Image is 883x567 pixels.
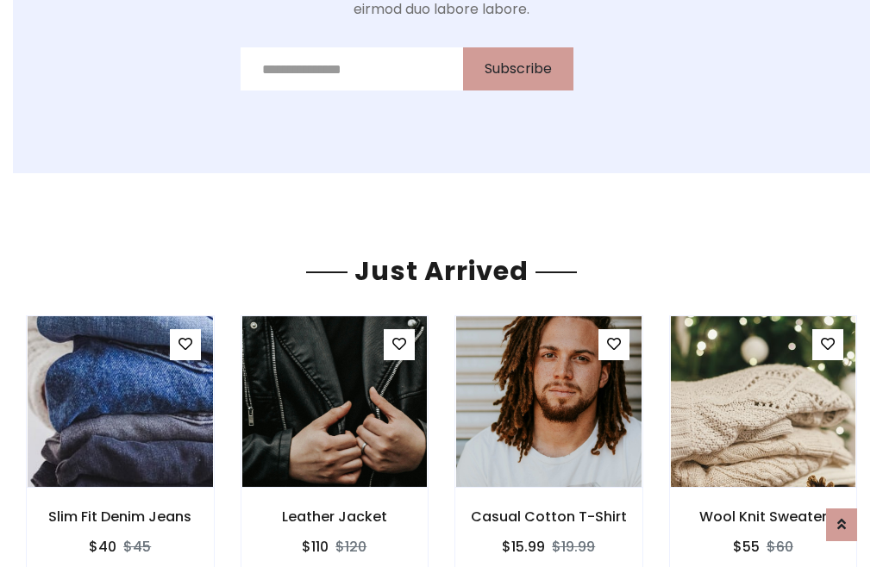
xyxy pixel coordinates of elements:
[302,539,329,555] h6: $110
[335,537,366,557] del: $120
[348,252,535,290] span: Just Arrived
[552,537,595,557] del: $19.99
[502,539,545,555] h6: $15.99
[27,508,214,525] h6: Slim Fit Denim Jeans
[89,539,116,555] h6: $40
[123,537,151,557] del: $45
[241,508,429,525] h6: Leather Jacket
[767,537,793,557] del: $60
[670,508,857,525] h6: Wool Knit Sweater
[733,539,760,555] h6: $55
[463,47,573,90] button: Subscribe
[455,508,642,525] h6: Casual Cotton T-Shirt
